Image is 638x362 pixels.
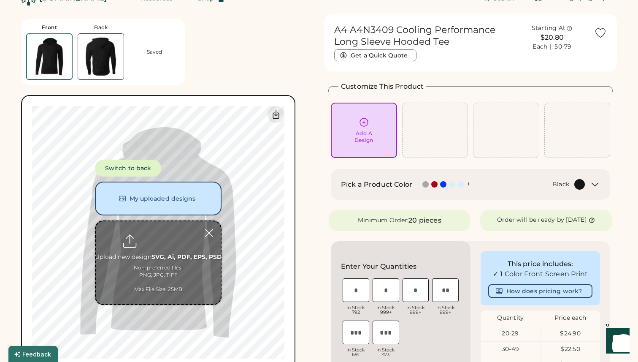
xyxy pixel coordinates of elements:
div: 20 pieces [408,215,441,226]
div: Front [42,24,57,31]
div: $20.80 [515,33,589,43]
div: $24.90 [541,329,600,338]
div: 20-29 [481,329,540,338]
button: My uploaded designs [95,182,222,215]
div: In Stock 999+ [432,305,459,315]
div: Saved [147,49,162,55]
div: In Stock 691 [343,348,369,357]
div: In Stock 792 [343,305,369,315]
div: Add A Design [354,130,373,144]
strong: SVG, Ai, PDF, EPS, PSD [151,253,222,261]
div: Back [94,24,108,31]
div: Black [552,180,569,189]
div: Price each [541,314,600,322]
div: ✓ 1 Color Front Screen Print [488,269,592,279]
div: In Stock 999+ [403,305,429,315]
div: In Stock 473 [373,348,399,357]
img: A4 A4N3409 Black Back Thumbnail [78,34,124,79]
h2: Pick a Product Color [341,180,412,190]
div: Download Front Mockup [268,106,284,123]
iframe: Front Chat [598,324,634,360]
div: In Stock 999+ [373,305,399,315]
div: $22.50 [541,345,600,354]
div: Each | 50-79 [533,43,571,51]
div: Upload new design [95,253,222,261]
div: [DATE] [566,216,587,224]
div: Minimum Order: [358,216,409,225]
img: A4 A4N3409 Black Front Thumbnail [27,34,72,79]
button: Switch to back [95,160,161,177]
div: This price includes: [488,259,592,269]
div: + [467,180,470,189]
div: Starting At [532,24,566,33]
h1: A4 A4N3409 Cooling Performance Long Sleeve Hooded Tee [334,24,510,48]
div: Order will be ready by [497,216,565,224]
h2: Customize This Product [341,82,424,92]
button: How does pricing work? [488,284,592,298]
h2: Enter Your Quantities [341,261,416,272]
div: 30-49 [481,345,540,354]
button: Get a Quick Quote [334,49,416,61]
div: Quantity [481,314,541,322]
